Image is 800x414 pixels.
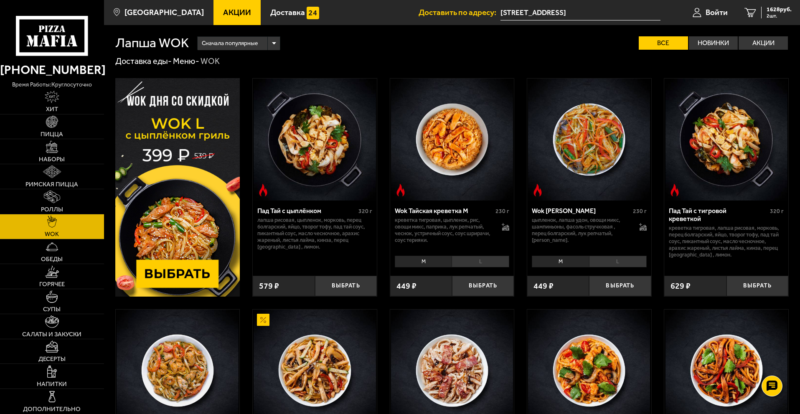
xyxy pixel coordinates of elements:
li: L [589,256,647,267]
span: Обеды [41,256,63,262]
img: Острое блюдо [668,184,681,196]
img: 15daf4d41897b9f0e9f617042186c801.svg [307,7,319,19]
span: 320 г [770,208,784,215]
span: WOK [45,231,59,237]
a: Меню- [173,56,199,66]
span: 2 шт. [767,13,792,18]
span: Акции [223,8,251,16]
button: Выбрать [315,276,377,296]
span: Войти [706,8,728,16]
button: Выбрать [452,276,514,296]
span: Горячее [39,281,65,287]
img: Wok Тайская креветка M [391,79,513,201]
span: Хит [46,106,58,112]
span: Наборы [39,156,65,163]
span: 449 ₽ [533,282,554,290]
span: Римская пицца [25,181,78,188]
span: Десерты [38,356,66,362]
img: Острое блюдо [257,184,269,196]
span: 1628 руб. [767,7,792,13]
a: Острое блюдоWok Тайская креветка M [390,79,514,201]
a: Острое блюдоПад Тай с цыплёнком [253,79,377,201]
span: Доставка [270,8,305,16]
label: Акции [739,36,788,50]
div: Пад Тай с цыплёнком [257,207,356,215]
p: цыпленок, лапша удон, овощи микс, шампиньоны, фасоль стручковая , перец болгарский, лук репчатый,... [532,217,631,244]
a: Острое блюдоПад Тай с тигровой креветкой [664,79,788,201]
span: Доставить по адресу: [419,8,500,16]
p: креветка тигровая, лапша рисовая, морковь, перец болгарский, яйцо, творог тофу, пад тай соус, пик... [669,225,784,258]
img: Акционный [257,314,269,326]
img: Острое блюдо [394,184,407,196]
span: Сначала популярные [202,36,258,51]
img: Пад Тай с тигровой креветкой [665,79,787,201]
p: креветка тигровая, цыпленок, рис, овощи микс, паприка, лук репчатый, чеснок, устричный соус, соус... [395,217,494,244]
span: 579 ₽ [259,282,279,290]
img: Острое блюдо [531,184,544,196]
span: Салаты и закуски [22,331,81,338]
a: Доставка еды- [115,56,172,66]
span: 629 ₽ [670,282,691,290]
span: Ленинский проспект, 147к4 [500,5,660,20]
li: M [395,256,452,267]
a: Острое блюдоWok Карри М [527,79,651,201]
img: Пад Тай с цыплёнком [254,79,376,201]
div: WOK [201,56,220,67]
p: лапша рисовая, цыпленок, морковь, перец болгарский, яйцо, творог тофу, пад тай соус, пикантный со... [257,217,372,250]
img: Wok Карри М [528,79,650,201]
button: Выбрать [726,276,788,296]
span: Пицца [41,131,63,137]
div: Пад Тай с тигровой креветкой [669,207,768,223]
span: 230 г [495,208,509,215]
span: 449 ₽ [396,282,417,290]
span: Супы [43,306,61,312]
h1: Лапша WOK [115,36,189,50]
li: M [532,256,589,267]
label: Новинки [689,36,738,50]
span: [GEOGRAPHIC_DATA] [124,8,204,16]
label: Все [639,36,688,50]
div: Wok Тайская креветка M [395,207,494,215]
div: Wok [PERSON_NAME] [532,207,631,215]
span: Напитки [37,381,67,387]
span: Дополнительно [23,406,81,412]
li: L [452,256,509,267]
span: 230 г [633,208,647,215]
span: Роллы [41,206,63,213]
span: 320 г [358,208,372,215]
input: Ваш адрес доставки [500,5,660,20]
button: Выбрать [589,276,651,296]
